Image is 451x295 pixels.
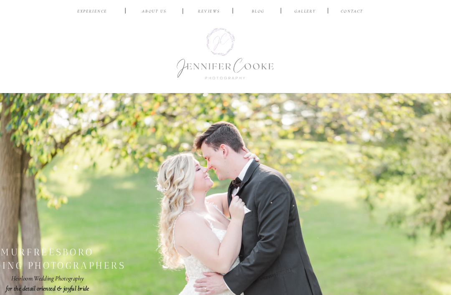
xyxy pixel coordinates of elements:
a: ABOUT US [137,8,172,15]
b: for the detail oriented & joyful bride [6,284,89,292]
a: CONTACT [340,8,365,15]
a: EXPERIENCE [74,8,110,15]
a: reviews [191,8,227,15]
a: Gallery [292,8,317,15]
a: BLOG [246,8,271,15]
